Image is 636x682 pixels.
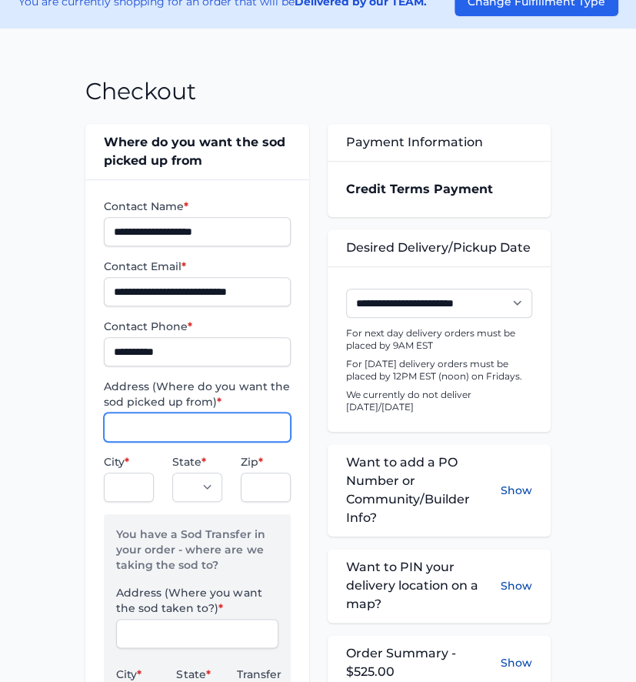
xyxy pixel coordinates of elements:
p: For next day delivery orders must be placed by 9AM EST [346,327,532,352]
button: Show [501,453,532,527]
button: Show [501,558,532,613]
button: Show [501,655,532,670]
label: Address (Where do you want the sod picked up from) [104,379,290,410]
label: Address (Where you want the sod taken to?) [116,585,278,616]
p: We currently do not deliver [DATE]/[DATE] [346,389,532,413]
label: City [116,667,158,682]
label: Zip [241,454,291,470]
div: Desired Delivery/Pickup Date [328,229,551,266]
label: State [172,454,222,470]
label: City [104,454,154,470]
span: Order Summary - $525.00 [346,644,501,681]
strong: Credit Terms Payment [346,182,493,196]
div: Payment Information [328,124,551,161]
label: Contact Name [104,199,290,214]
div: Where do you want the sod picked up from [85,124,308,179]
label: State [176,667,218,682]
label: Contact Email [104,259,290,274]
label: Contact Phone [104,319,290,334]
span: Want to add a PO Number or Community/Builder Info? [346,453,501,527]
p: You have a Sod Transfer in your order - where are we taking the sod to? [116,527,278,585]
p: For [DATE] delivery orders must be placed by 12PM EST (noon) on Fridays. [346,358,532,383]
h1: Checkout [85,78,196,105]
span: Want to PIN your delivery location on a map? [346,558,501,613]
